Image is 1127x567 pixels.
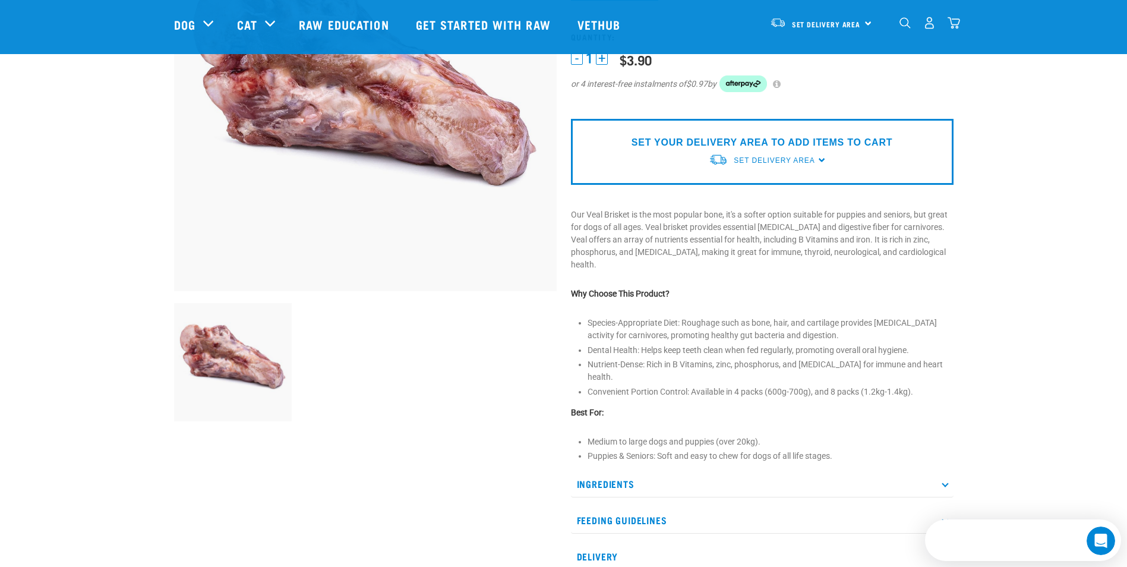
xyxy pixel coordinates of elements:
p: SET YOUR DELIVERY AREA TO ADD ITEMS TO CART [632,136,892,150]
p: Our Veal Brisket is the most popular bone, it's a softer option suitable for puppies and seniors,... [571,209,954,271]
li: Medium to large dogs and puppies (over 20kg). [588,436,954,448]
img: home-icon-1@2x.png [899,17,911,29]
p: Feeding Guidelines [571,507,954,534]
a: Vethub [566,1,636,48]
span: Set Delivery Area [792,22,861,26]
li: Nutrient-Dense: Rich in B Vitamins, zinc, phosphorus, and [MEDICAL_DATA] for immune and heart hea... [588,358,954,383]
strong: Best For: [571,408,604,417]
li: Species-Appropriate Diet: Roughage such as bone, hair, and cartilage provides [MEDICAL_DATA] acti... [588,317,954,342]
div: Need help? [12,10,171,20]
strong: Why Choose This Product? [571,289,670,298]
span: 1 [586,52,593,65]
a: Cat [237,15,257,33]
img: home-icon@2x.png [948,17,960,29]
a: Get started with Raw [404,1,566,48]
img: van-moving.png [770,17,786,28]
img: Afterpay [719,75,767,92]
a: Raw Education [287,1,403,48]
div: $3.90 [620,52,652,67]
a: Dog [174,15,195,33]
img: van-moving.png [709,153,728,166]
div: or 4 interest-free instalments of by [571,75,954,92]
li: Dental Health: Helps keep teeth clean when fed regularly, promoting overall oral hygiene. [588,344,954,357]
iframe: Intercom live chat discovery launcher [925,519,1121,561]
button: + [596,53,608,65]
iframe: Intercom live chat [1087,527,1115,555]
div: Open Intercom Messenger [5,5,206,37]
p: Ingredients [571,471,954,497]
img: user.png [923,17,936,29]
li: Puppies & Seniors: Soft and easy to chew for dogs of all life stages. [588,450,954,462]
li: Convenient Portion Control: Available in 4 packs (600g-700g), and 8 packs (1.2kg-1.4kg). [588,386,954,398]
span: $0.97 [686,78,708,90]
span: Set Delivery Area [734,156,815,165]
button: - [571,53,583,65]
img: 1205 Veal Brisket 1pp 01 [174,303,292,421]
div: The team typically replies in under 6h [12,20,171,32]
